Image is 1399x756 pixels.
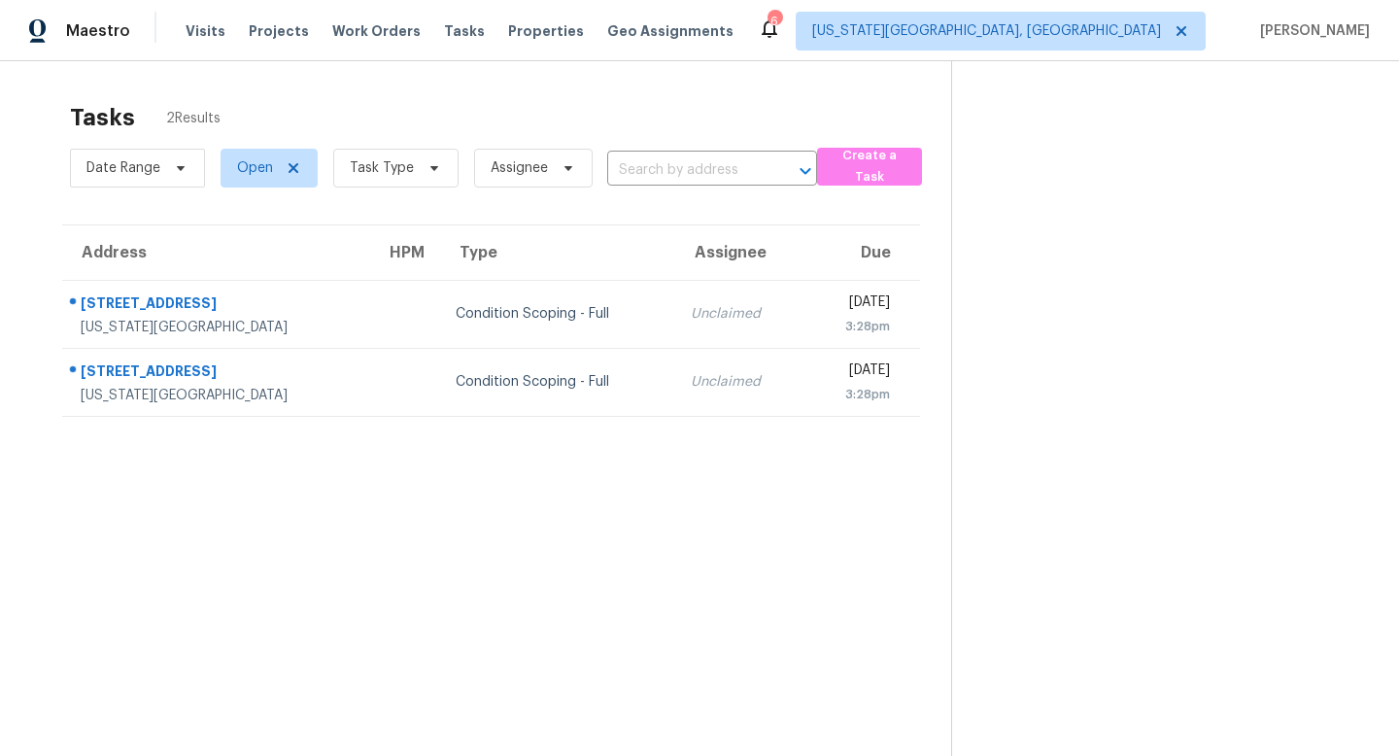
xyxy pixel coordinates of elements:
div: [STREET_ADDRESS] [81,293,355,318]
th: Due [804,225,920,280]
h2: Tasks [70,108,135,127]
div: Condition Scoping - Full [456,372,661,392]
span: [US_STATE][GEOGRAPHIC_DATA], [GEOGRAPHIC_DATA] [812,21,1161,41]
span: Assignee [491,158,548,178]
div: 3:28pm [820,385,890,404]
span: Geo Assignments [607,21,734,41]
th: Address [62,225,370,280]
span: Projects [249,21,309,41]
div: Condition Scoping - Full [456,304,661,324]
div: Unclaimed [691,304,789,324]
span: Create a Task [827,145,912,189]
div: 6 [768,12,781,31]
span: [PERSON_NAME] [1252,21,1370,41]
div: [DATE] [820,292,890,317]
span: Open [237,158,273,178]
div: 3:28pm [820,317,890,336]
span: Maestro [66,21,130,41]
div: [DATE] [820,361,890,385]
span: Work Orders [332,21,421,41]
span: 2 Results [166,109,221,128]
div: [STREET_ADDRESS] [81,361,355,386]
div: [US_STATE][GEOGRAPHIC_DATA] [81,318,355,337]
div: Unclaimed [691,372,789,392]
span: Task Type [350,158,414,178]
input: Search by address [607,155,763,186]
th: Type [440,225,676,280]
button: Create a Task [817,148,922,186]
span: Tasks [444,24,485,38]
div: [US_STATE][GEOGRAPHIC_DATA] [81,386,355,405]
button: Open [792,157,819,185]
span: Properties [508,21,584,41]
span: Visits [186,21,225,41]
th: Assignee [675,225,804,280]
th: HPM [370,225,440,280]
span: Date Range [86,158,160,178]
